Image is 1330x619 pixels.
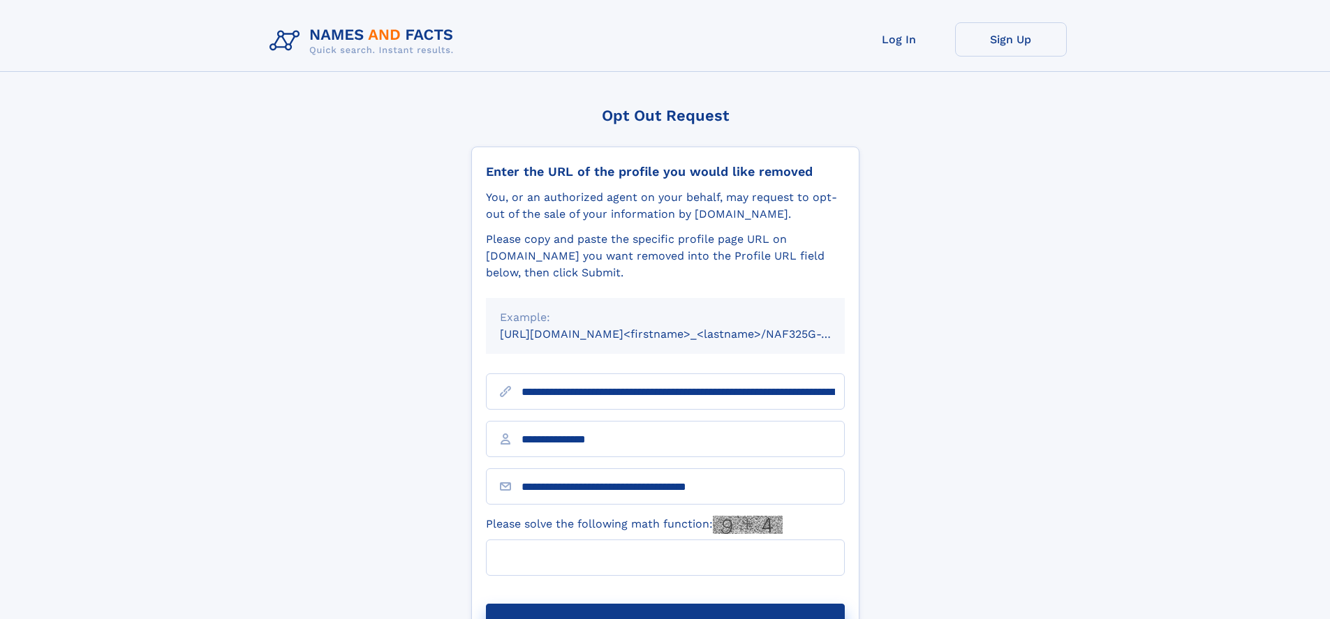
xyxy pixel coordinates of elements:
[500,309,831,326] div: Example:
[486,231,845,281] div: Please copy and paste the specific profile page URL on [DOMAIN_NAME] you want removed into the Pr...
[471,107,859,124] div: Opt Out Request
[955,22,1067,57] a: Sign Up
[264,22,465,60] img: Logo Names and Facts
[486,164,845,179] div: Enter the URL of the profile you would like removed
[500,327,871,341] small: [URL][DOMAIN_NAME]<firstname>_<lastname>/NAF325G-xxxxxxxx
[486,516,783,534] label: Please solve the following math function:
[843,22,955,57] a: Log In
[486,189,845,223] div: You, or an authorized agent on your behalf, may request to opt-out of the sale of your informatio...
